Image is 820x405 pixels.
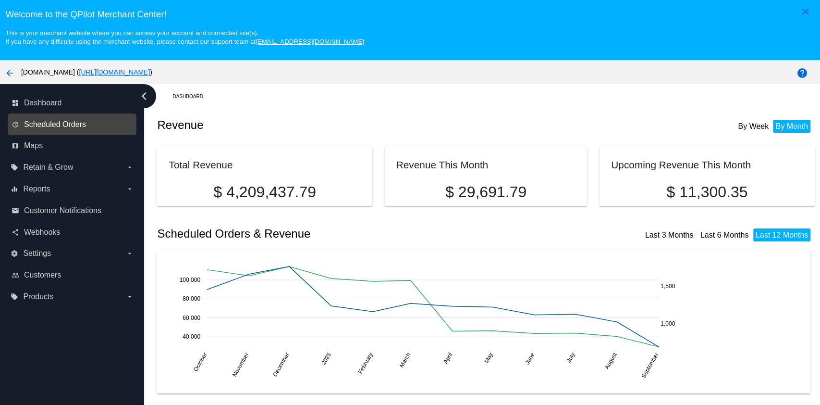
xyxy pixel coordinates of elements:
a: people_outline Customers [12,267,134,283]
i: local_offer [11,293,18,301]
span: Customers [24,271,61,279]
a: Dashboard [172,89,211,104]
text: April [442,352,454,365]
a: Last 12 Months [756,231,808,239]
a: [EMAIL_ADDRESS][DOMAIN_NAME] [256,38,364,45]
text: 80,000 [183,295,201,302]
a: map Maps [12,138,134,153]
span: Retain & Grow [23,163,73,172]
i: arrow_drop_down [126,164,134,171]
span: Scheduled Orders [24,120,86,129]
span: Webhooks [24,228,60,237]
i: arrow_drop_down [126,185,134,193]
i: equalizer [11,185,18,193]
mat-icon: close [800,6,811,17]
li: By Week [735,120,771,133]
i: map [12,142,19,150]
text: October [193,352,208,373]
h2: Revenue [157,118,486,132]
mat-icon: arrow_back [4,67,15,79]
text: 1,500 [661,282,675,289]
h2: Revenue This Month [396,159,489,170]
text: November [231,352,250,378]
text: July [565,352,576,364]
mat-icon: help [796,67,808,79]
text: June [524,351,536,366]
i: update [12,121,19,128]
a: email Customer Notifications [12,203,134,218]
a: dashboard Dashboard [12,95,134,111]
span: Settings [23,249,51,258]
p: $ 29,691.79 [396,183,576,201]
i: email [12,207,19,215]
h3: Welcome to the QPilot Merchant Center! [5,9,814,20]
i: dashboard [12,99,19,107]
text: 60,000 [183,315,201,321]
i: people_outline [12,271,19,279]
text: 1,000 [661,320,675,327]
li: By Month [773,120,810,133]
a: [URL][DOMAIN_NAME] [79,68,150,76]
h2: Scheduled Orders & Revenue [157,227,486,240]
span: Customer Notifications [24,206,101,215]
i: settings [11,250,18,257]
p: $ 11,300.35 [611,183,803,201]
text: September [640,352,660,380]
i: share [12,228,19,236]
h2: Upcoming Revenue This Month [611,159,751,170]
text: May [483,352,494,365]
a: Last 3 Months [645,231,694,239]
text: March [398,352,412,369]
i: arrow_drop_down [126,293,134,301]
a: update Scheduled Orders [12,117,134,132]
span: [DOMAIN_NAME] ( ) [21,68,152,76]
p: $ 4,209,437.79 [169,183,360,201]
span: Maps [24,141,43,150]
text: 40,000 [183,333,201,340]
text: August [603,351,618,370]
small: This is your merchant website where you can access your account and connected site(s). If you hav... [5,29,364,45]
text: 100,000 [180,277,201,283]
span: Reports [23,185,50,193]
text: 2025 [320,351,333,366]
h2: Total Revenue [169,159,233,170]
text: December [271,352,291,378]
i: local_offer [11,164,18,171]
span: Dashboard [24,99,61,107]
i: chevron_left [136,89,152,104]
i: arrow_drop_down [126,250,134,257]
a: share Webhooks [12,225,134,240]
text: February [357,352,374,375]
span: Products [23,292,53,301]
a: Last 6 Months [700,231,749,239]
